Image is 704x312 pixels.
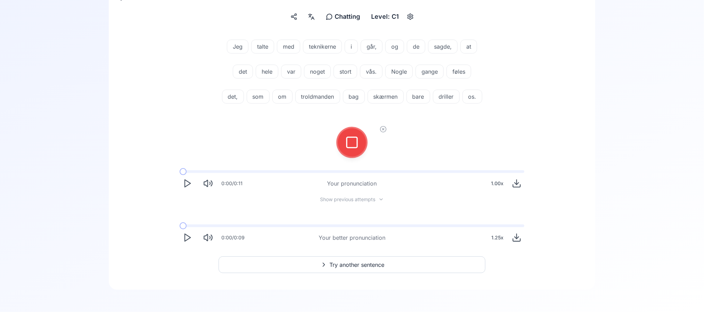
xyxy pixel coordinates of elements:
[428,42,457,51] span: sagde,
[180,176,195,191] button: Play
[462,90,482,104] button: os.
[180,230,195,245] button: Play
[345,40,358,54] button: i
[433,90,460,104] button: driller
[200,176,216,191] button: Mute
[256,65,278,79] button: hele
[361,40,383,54] button: går,
[369,10,402,23] div: Level: C1
[327,179,377,188] div: Your pronunciation
[251,40,274,54] button: talte
[385,65,413,79] button: Nogle
[386,67,412,76] span: Nogle
[447,65,471,79] button: føles
[335,12,360,22] span: Chatting
[256,67,278,76] span: hele
[360,67,382,76] span: vås.
[227,42,248,51] span: Jeg
[304,67,330,76] span: noget
[407,90,430,104] button: bare
[323,10,363,23] button: Chatting
[334,67,357,76] span: stort
[233,67,253,76] span: det
[200,230,216,245] button: Mute
[407,40,425,54] button: de
[460,40,477,54] button: at
[385,40,404,54] button: og
[303,40,342,54] button: teknikerne
[227,40,248,54] button: Jeg
[272,90,293,104] button: om
[221,234,245,241] div: 0:00 / 0:09
[252,42,274,51] span: talte
[407,92,430,101] span: bare
[461,42,477,51] span: at
[219,256,485,273] button: Try another sentence
[247,90,270,104] button: som
[368,90,404,104] button: skærmen
[281,67,301,76] span: var
[509,230,524,245] button: Download audio
[345,42,358,51] span: i
[416,67,443,76] span: gange
[315,197,390,202] button: Show previous attempts
[222,90,244,104] button: det,
[295,90,340,104] button: troldmanden
[369,10,416,23] button: Level: C1
[343,90,365,104] button: bag
[407,42,425,51] span: de
[334,65,357,79] button: stort
[281,65,301,79] button: var
[416,65,444,79] button: gange
[277,42,300,51] span: med
[489,231,506,245] div: 1.25 x
[368,92,403,101] span: skærmen
[296,92,340,101] span: troldmanden
[386,42,404,51] span: og
[277,40,300,54] button: med
[222,92,244,101] span: det,
[273,92,292,101] span: om
[319,233,385,242] div: Your better pronunciation
[488,176,506,190] div: 1.00 x
[303,42,342,51] span: teknikerne
[463,92,482,101] span: os.
[233,65,253,79] button: det
[343,92,365,101] span: bag
[247,92,269,101] span: som
[329,261,384,269] span: Try another sentence
[447,67,471,76] span: føles
[221,180,243,187] div: 0:00 / 0:11
[428,40,458,54] button: sagde,
[433,92,459,101] span: driller
[304,65,331,79] button: noget
[509,176,524,191] button: Download audio
[361,42,382,51] span: går,
[360,65,383,79] button: vås.
[320,196,376,203] span: Show previous attempts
